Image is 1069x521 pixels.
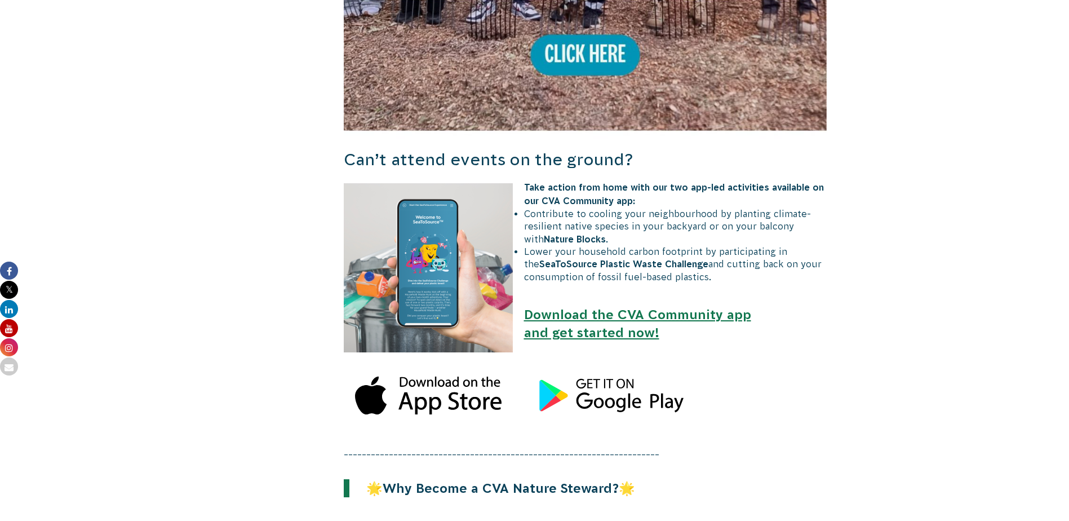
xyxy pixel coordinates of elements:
strong: Nature Blocks [544,234,606,244]
li: Contribute to cooling your neighbourhood by planting climate-resilient native species in your bac... [355,207,827,245]
p: ______________________________________________________________________ [344,444,827,456]
strong: SeaToSource Plastic Waste Challenge [539,259,708,269]
strong: Take action from home with our two app-led activities available on our CVA Community app: [524,182,824,206]
li: Lower your household carbon footprint by participating in the and cutting back on your consumptio... [355,245,827,283]
p: 🌟 🌟 [349,479,755,497]
h3: Can’t attend events on the ground? [344,148,827,171]
strong: Why Become a CVA Natur [383,481,549,496]
strong: e Steward? [549,481,619,496]
a: Download the CVA Community app and get started now! [524,307,751,340]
